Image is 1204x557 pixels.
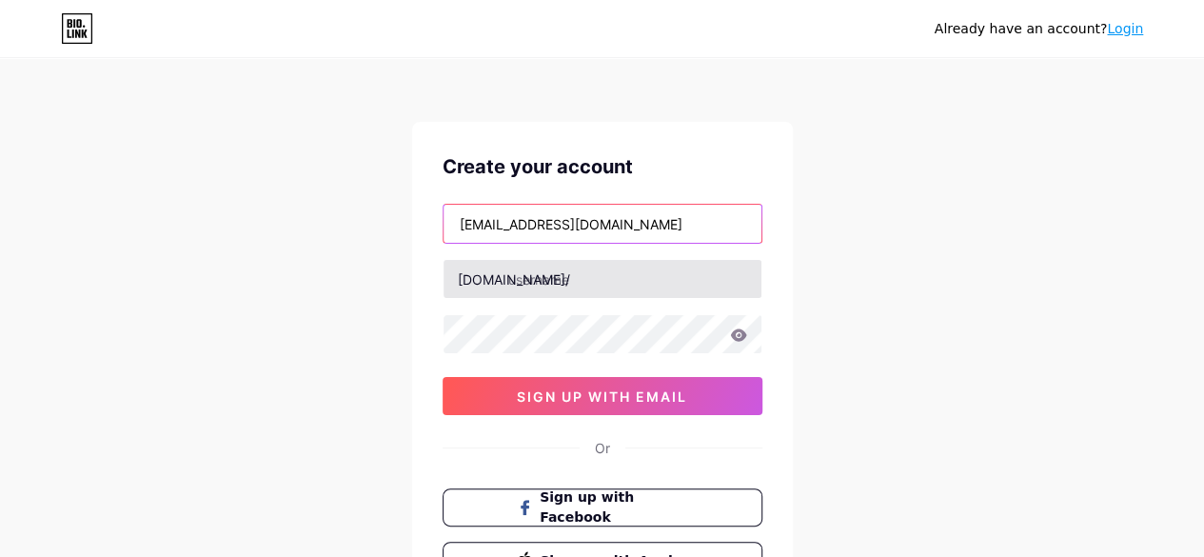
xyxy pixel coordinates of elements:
[458,269,570,289] div: [DOMAIN_NAME]/
[595,438,610,458] div: Or
[1107,21,1143,36] a: Login
[444,205,761,243] input: Email
[443,488,762,527] button: Sign up with Facebook
[443,152,762,181] div: Create your account
[444,260,761,298] input: username
[540,487,687,527] span: Sign up with Facebook
[517,388,687,405] span: sign up with email
[935,19,1143,39] div: Already have an account?
[443,377,762,415] button: sign up with email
